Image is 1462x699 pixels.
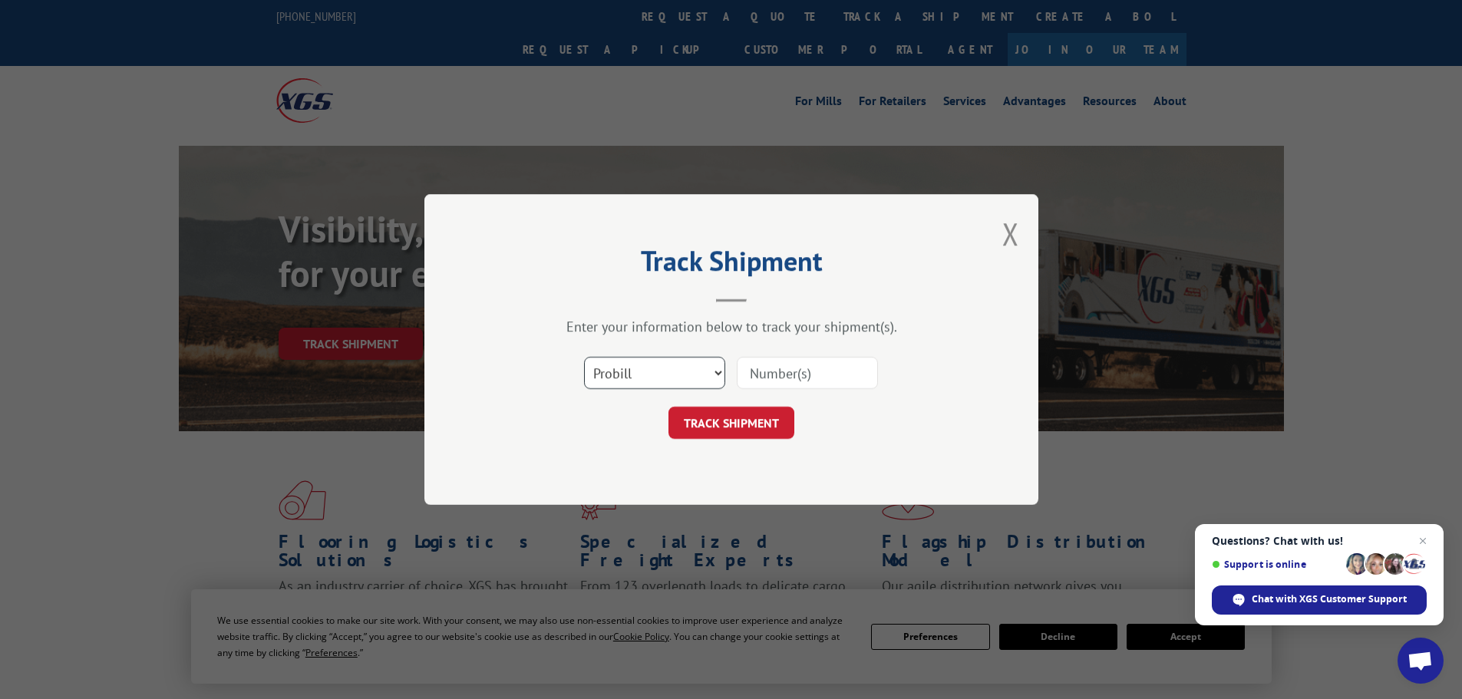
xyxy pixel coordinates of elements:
[501,318,962,335] div: Enter your information below to track your shipment(s).
[1002,213,1019,254] button: Close modal
[1212,559,1341,570] span: Support is online
[1398,638,1444,684] div: Open chat
[1252,592,1407,606] span: Chat with XGS Customer Support
[737,357,878,389] input: Number(s)
[1414,532,1432,550] span: Close chat
[1212,535,1427,547] span: Questions? Chat with us!
[1212,585,1427,615] div: Chat with XGS Customer Support
[668,407,794,439] button: TRACK SHIPMENT
[501,250,962,279] h2: Track Shipment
